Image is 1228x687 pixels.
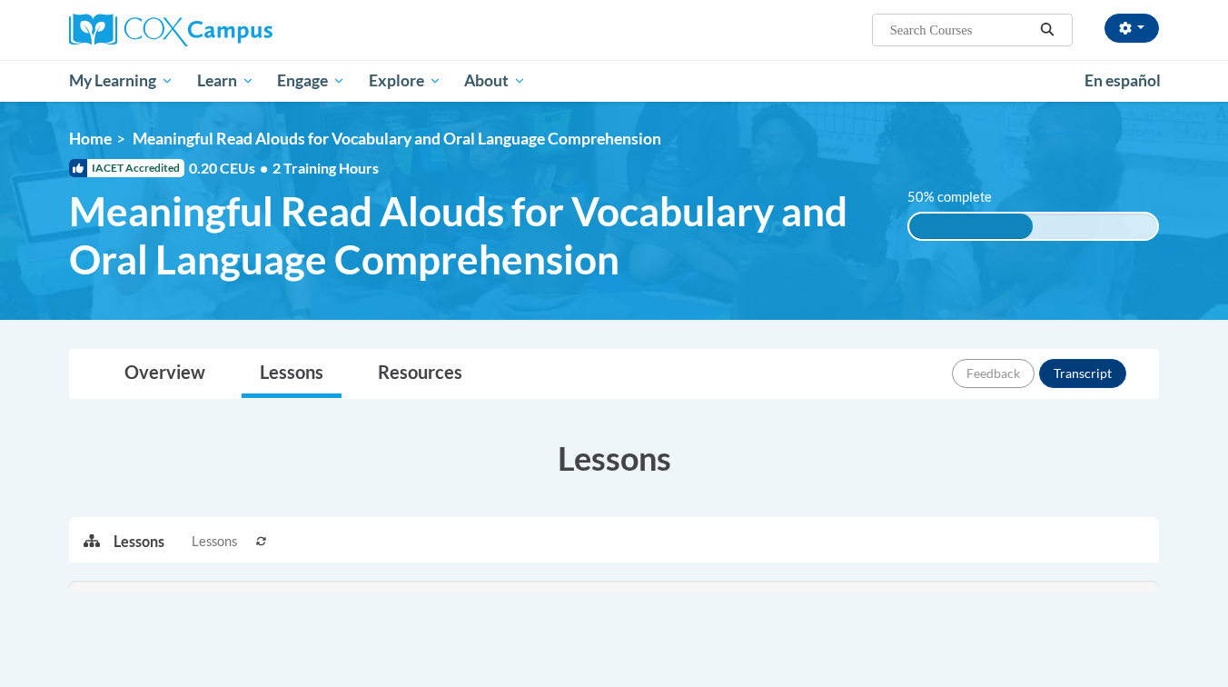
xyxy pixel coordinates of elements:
[106,350,223,398] a: Overview
[260,159,268,176] span: •
[192,532,237,552] span: Lessons
[277,70,345,92] span: Engage
[197,70,254,92] span: Learn
[133,129,661,148] span: Meaningful Read Alouds for Vocabulary and Oral Language Comprehension
[1084,71,1161,90] span: En español
[888,19,1034,41] input: Search Courses
[69,14,272,46] img: Cox Campus
[189,158,272,178] span: 0.20 CEUs
[272,159,379,176] span: 2 Training Hours
[357,60,453,102] a: Explore
[909,214,1034,239] div: 50% complete
[69,159,184,177] span: IACET Accredited
[360,350,480,398] a: Resources
[114,532,164,552] p: Lessons
[907,187,1012,207] label: 50% complete
[1073,62,1173,100] a: En español
[69,187,880,284] span: Meaningful Read Alouds for Vocabulary and Oral Language Comprehension
[242,350,342,398] a: Lessons
[185,60,266,102] a: Learn
[952,359,1035,388] button: Feedback
[453,60,539,102] a: About
[1104,14,1159,43] button: Account Settings
[1039,359,1126,388] button: Transcript
[69,14,414,46] a: Cox Campus
[265,60,357,102] a: Engage
[69,129,112,148] a: Home
[42,60,1186,102] div: Main menu
[69,70,173,92] span: My Learning
[464,70,526,92] span: About
[1034,19,1061,41] button: Search
[69,435,1159,481] h3: Lessons
[369,70,441,92] span: Explore
[57,60,185,102] a: My Learning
